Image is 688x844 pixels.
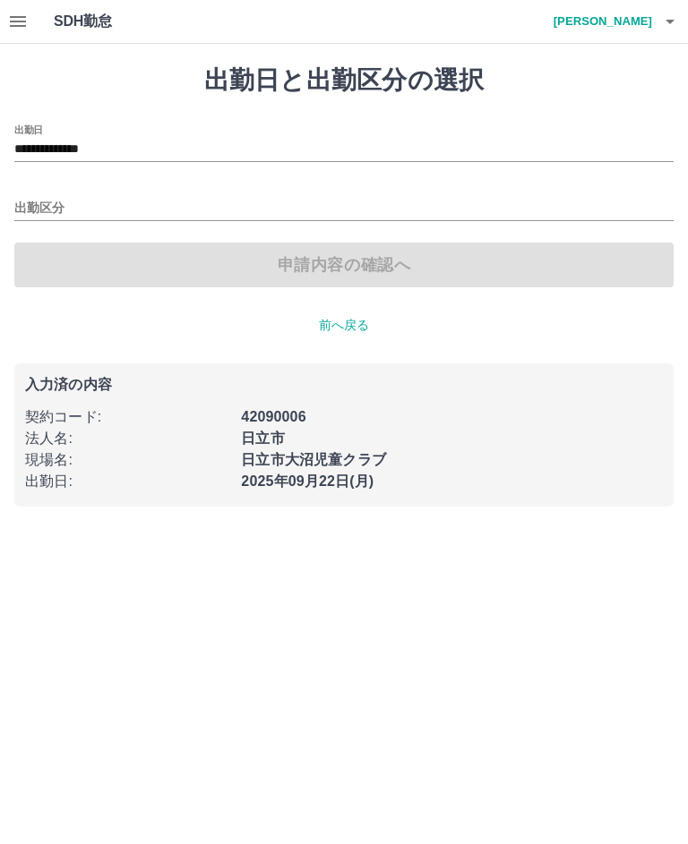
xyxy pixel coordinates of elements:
[14,65,674,96] h1: 出勤日と出勤区分の選択
[241,473,374,489] b: 2025年09月22日(月)
[25,428,230,449] p: 法人名 :
[25,406,230,428] p: 契約コード :
[25,378,663,392] p: 入力済の内容
[241,431,284,446] b: 日立市
[25,471,230,492] p: 出勤日 :
[14,316,674,335] p: 前へ戻る
[25,449,230,471] p: 現場名 :
[14,123,43,136] label: 出勤日
[241,409,305,424] b: 42090006
[241,452,386,467] b: 日立市大沼児童クラブ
